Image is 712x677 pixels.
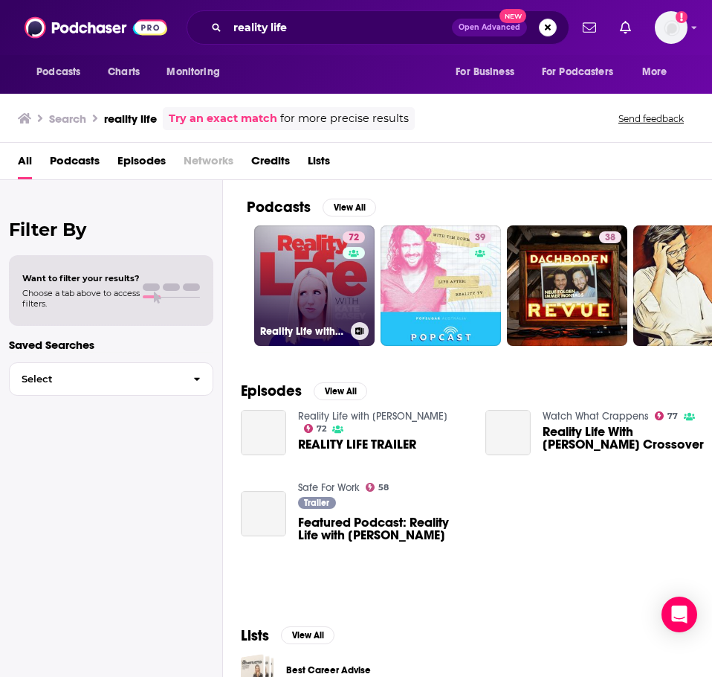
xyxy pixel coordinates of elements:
[241,626,269,645] h2: Lists
[614,112,688,125] button: Send feedback
[280,110,409,127] span: for more precise results
[632,58,686,86] button: open menu
[166,62,219,83] span: Monitoring
[542,62,613,83] span: For Podcasters
[655,11,687,44] img: User Profile
[241,491,286,536] a: Featured Podcast: Reality Life with Kate Casey
[298,438,416,451] a: REALITY LIFE TRAILER
[241,410,286,455] a: REALITY LIFE TRAILER
[104,112,157,126] h3: reality life
[445,58,533,86] button: open menu
[485,410,531,455] a: Reality Life With Kate Casey Crossover
[308,149,330,179] a: Lists
[298,516,467,542] span: Featured Podcast: Reality Life with [PERSON_NAME]
[169,110,277,127] a: Try an exact match
[247,198,311,216] h2: Podcasts
[349,231,359,246] span: 72
[281,626,334,644] button: View All
[577,15,602,40] a: Show notifications dropdown
[605,231,615,246] span: 38
[676,11,687,23] svg: Add a profile image
[241,382,367,400] a: EpisodesView All
[655,411,679,420] a: 77
[26,58,100,86] button: open menu
[456,62,514,83] span: For Business
[314,382,367,400] button: View All
[317,426,326,432] span: 72
[298,481,360,494] a: Safe For Work
[304,498,329,507] span: Trailer
[499,9,526,23] span: New
[251,149,290,179] a: Credits
[187,10,569,45] div: Search podcasts, credits, & more...
[304,424,327,433] a: 72
[343,231,365,243] a: 72
[323,199,376,216] button: View All
[241,626,334,645] a: ListsView All
[459,24,520,31] span: Open Advanced
[117,149,166,179] a: Episodes
[655,11,687,44] span: Logged in as GregKubie
[532,58,635,86] button: open menu
[381,225,501,346] a: 39
[543,426,712,451] a: Reality Life With Kate Casey Crossover
[254,225,375,346] a: 72Reality Life with [PERSON_NAME]
[642,62,667,83] span: More
[156,58,239,86] button: open menu
[22,273,140,283] span: Want to filter your results?
[543,410,649,423] a: Watch What Crappens
[260,325,345,338] h3: Reality Life with [PERSON_NAME]
[227,16,452,39] input: Search podcasts, credits, & more...
[50,149,100,179] a: Podcasts
[9,338,213,352] p: Saved Searches
[184,149,233,179] span: Networks
[366,483,389,492] a: 58
[469,231,491,243] a: 39
[661,597,697,632] div: Open Intercom Messenger
[475,231,485,246] span: 39
[9,219,213,240] h2: Filter By
[25,13,167,42] img: Podchaser - Follow, Share and Rate Podcasts
[49,112,86,126] h3: Search
[22,288,140,309] span: Choose a tab above to access filters.
[98,58,149,86] a: Charts
[378,484,389,491] span: 58
[599,231,621,243] a: 38
[655,11,687,44] button: Show profile menu
[452,19,527,36] button: Open AdvancedNew
[507,225,627,346] a: 38
[247,198,376,216] a: PodcastsView All
[298,516,467,542] a: Featured Podcast: Reality Life with Kate Casey
[298,410,447,423] a: Reality Life with Kate Casey
[614,15,637,40] a: Show notifications dropdown
[241,382,302,400] h2: Episodes
[543,426,712,451] span: Reality Life With [PERSON_NAME] Crossover
[108,62,140,83] span: Charts
[10,374,181,384] span: Select
[9,362,213,396] button: Select
[36,62,80,83] span: Podcasts
[18,149,32,179] a: All
[667,413,678,420] span: 77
